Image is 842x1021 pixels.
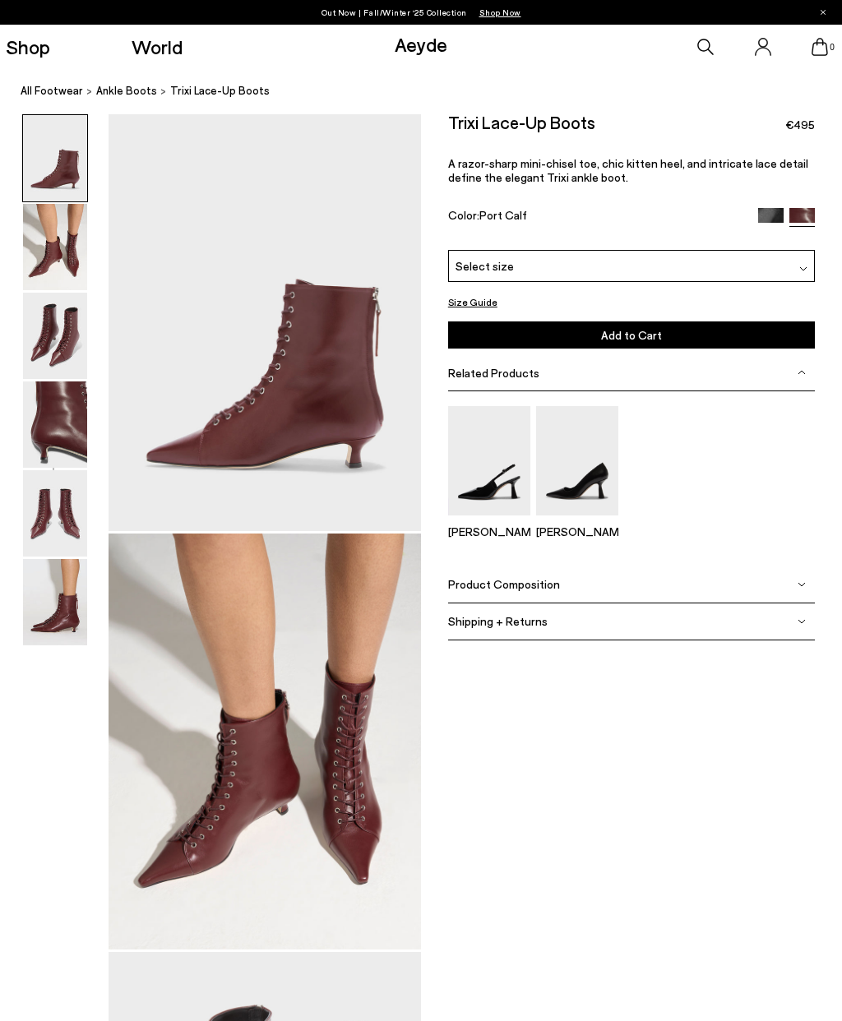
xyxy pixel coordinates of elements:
nav: breadcrumb [21,69,842,114]
span: Shipping + Returns [448,614,548,628]
p: Out Now | Fall/Winter ‘25 Collection [322,4,521,21]
a: Aeyde [395,32,447,56]
img: svg%3E [798,617,806,626]
img: Trixi Lace-Up Boots - Image 4 [23,381,87,468]
span: Navigate to /collections/new-in [479,7,521,17]
span: Add to Cart [601,328,662,342]
img: Trixi Lace-Up Boots - Image 6 [23,559,87,645]
a: Fernanda Slingback Pumps [PERSON_NAME] [448,504,530,538]
img: svg%3E [798,368,806,377]
a: World [132,37,183,57]
img: Trixi Lace-Up Boots - Image 2 [23,204,87,290]
h2: Trixi Lace-Up Boots [448,114,595,131]
a: ankle boots [96,82,157,99]
p: A razor-sharp mini-chisel toe, chic kitten heel, and intricate lace detail define the elegant Tri... [448,156,815,184]
span: €495 [785,117,815,133]
img: Zandra Pointed Pumps [536,406,618,515]
div: Color: [448,208,747,227]
span: Product Composition [448,577,560,591]
span: Trixi Lace-Up Boots [170,82,270,99]
img: Fernanda Slingback Pumps [448,406,530,515]
span: Select size [456,257,514,275]
button: Add to Cart [448,321,815,349]
span: Port Calf [479,208,527,222]
img: Trixi Lace-Up Boots - Image 5 [23,470,87,557]
a: 0 [812,38,828,56]
p: [PERSON_NAME] [536,524,618,538]
button: Size Guide [448,293,497,310]
span: 0 [828,43,836,52]
a: Zandra Pointed Pumps [PERSON_NAME] [536,504,618,538]
a: Shop [6,37,50,57]
img: svg%3E [798,580,806,589]
img: Trixi Lace-Up Boots - Image 3 [23,293,87,379]
img: svg%3E [799,265,807,273]
img: Trixi Lace-Up Boots - Image 1 [23,115,87,201]
a: All Footwear [21,82,83,99]
span: Related Products [448,366,539,380]
p: [PERSON_NAME] [448,524,530,538]
span: ankle boots [96,84,157,97]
